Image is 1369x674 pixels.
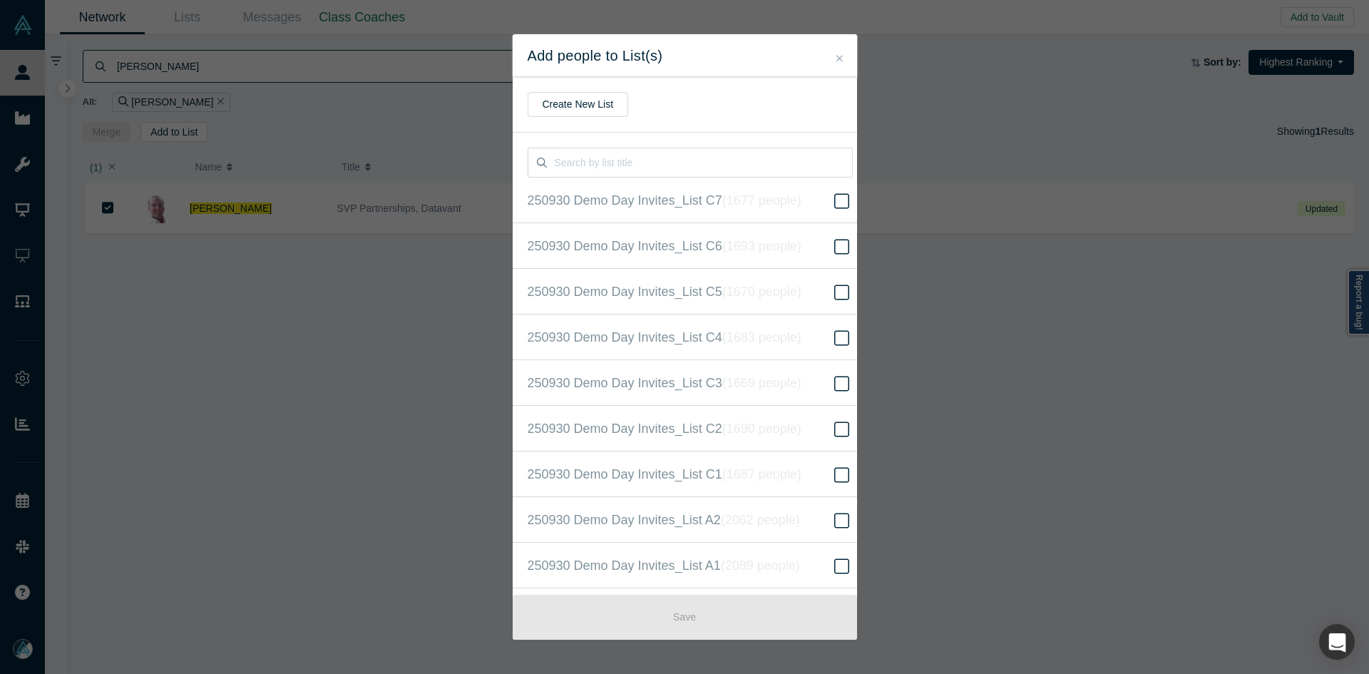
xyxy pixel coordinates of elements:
[528,373,801,393] span: 250930 Demo Day Invites_List C3
[528,92,629,117] button: Create New List
[528,510,800,530] span: 250930 Demo Day Invites_List A2
[721,558,800,573] i: ( 2089 people )
[721,513,800,527] i: ( 2062 people )
[722,193,801,208] i: ( 1677 people )
[722,422,801,436] i: ( 1690 people )
[555,148,853,178] input: Search by list title
[528,236,801,256] span: 250930 Demo Day Invites_List C6
[528,464,801,484] span: 250930 Demo Day Invites_List C1
[722,239,801,253] i: ( 1693 people )
[528,556,800,576] span: 250930 Demo Day Invites_List A1
[528,47,842,64] h2: Add people to List(s)
[722,376,801,390] i: ( 1669 people )
[528,282,801,302] span: 250930 Demo Day Invites_List C5
[528,190,801,210] span: 250930 Demo Day Invites_List C7
[722,330,801,344] i: ( 1683 people )
[528,327,801,347] span: 250930 Demo Day Invites_List C4
[528,419,801,439] span: 250930 Demo Day Invites_List C2
[722,285,801,299] i: ( 1670 people )
[513,595,857,640] button: Save
[722,467,801,481] i: ( 1687 people )
[832,51,847,67] button: Close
